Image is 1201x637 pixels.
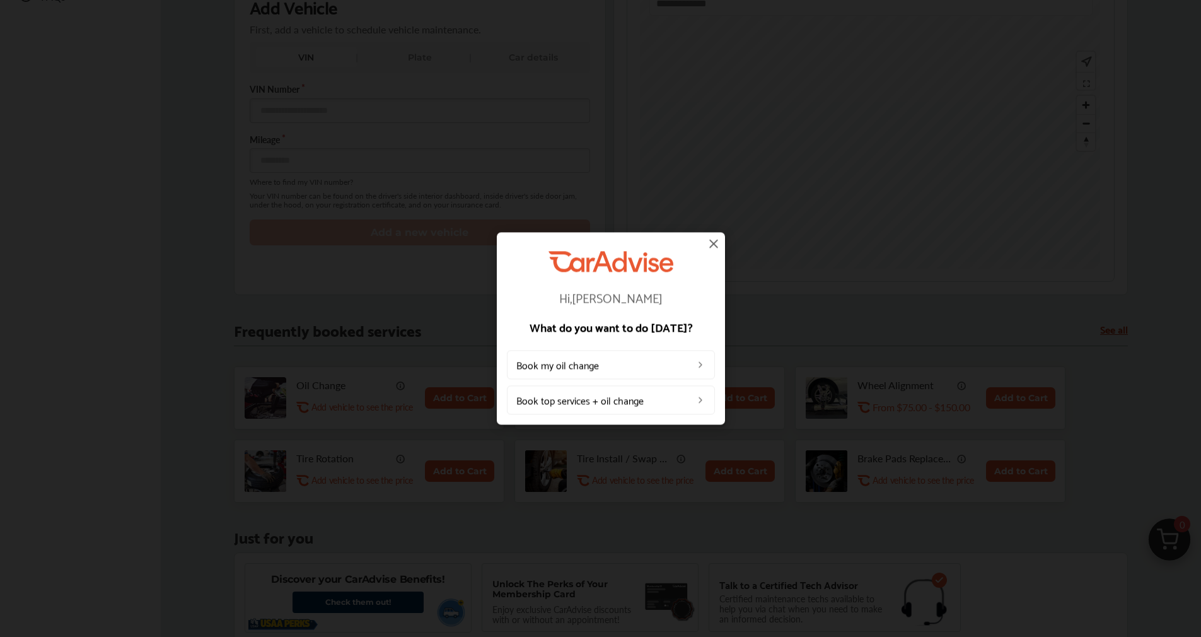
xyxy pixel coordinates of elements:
[548,251,673,272] img: CarAdvise Logo
[507,291,715,304] p: Hi, [PERSON_NAME]
[695,395,705,406] img: left_arrow_icon.0f472efe.svg
[507,322,715,333] p: What do you want to do [DATE]?
[507,351,715,380] a: Book my oil change
[507,386,715,415] a: Book top services + oil change
[706,236,721,251] img: close-icon.a004319c.svg
[695,360,705,370] img: left_arrow_icon.0f472efe.svg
